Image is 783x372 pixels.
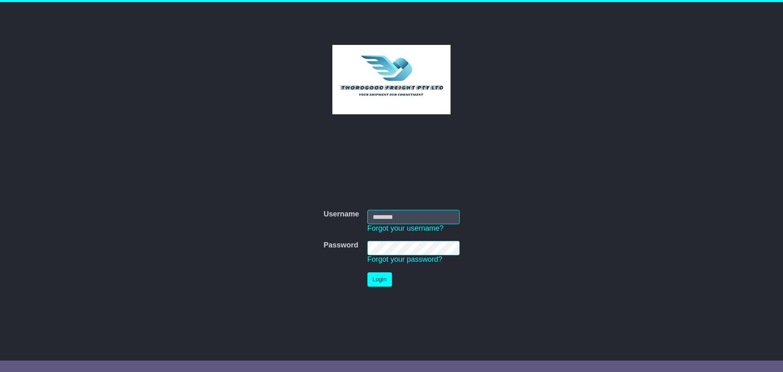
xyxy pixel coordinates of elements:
[367,272,392,287] button: Login
[367,255,442,263] a: Forgot your password?
[367,224,444,232] a: Forgot your username?
[323,241,358,250] label: Password
[332,45,451,114] img: Thorogood Freight Pty Ltd
[323,210,359,219] label: Username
